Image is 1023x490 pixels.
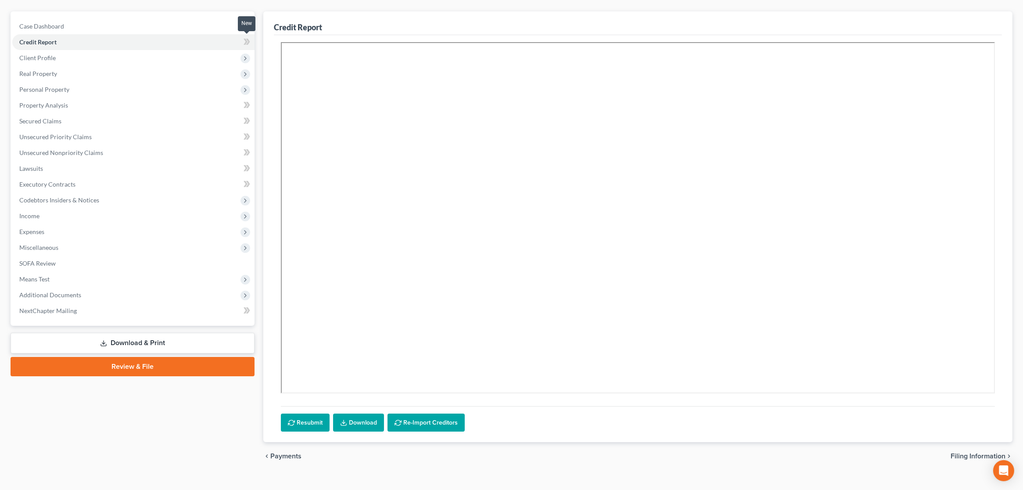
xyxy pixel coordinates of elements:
[388,414,465,432] button: Re-Import Creditors
[12,129,255,145] a: Unsecured Priority Claims
[1005,453,1012,460] i: chevron_right
[263,453,302,460] button: chevron_left Payments
[19,70,57,77] span: Real Property
[993,460,1014,481] div: Open Intercom Messenger
[19,117,61,125] span: Secured Claims
[12,97,255,113] a: Property Analysis
[19,22,64,30] span: Case Dashboard
[19,54,56,61] span: Client Profile
[19,291,81,299] span: Additional Documents
[281,414,330,432] button: Resubmit
[12,18,255,34] a: Case Dashboard
[19,228,44,235] span: Expenses
[333,414,384,432] a: Download
[19,244,58,251] span: Miscellaneous
[19,259,56,267] span: SOFA Review
[274,22,322,32] div: Credit Report
[19,180,75,188] span: Executory Contracts
[238,16,255,31] div: New
[19,38,57,46] span: Credit Report
[19,133,92,141] span: Unsecured Priority Claims
[263,453,270,460] i: chevron_left
[951,453,1012,460] button: Filing Information chevron_right
[951,453,1005,460] span: Filing Information
[19,149,103,156] span: Unsecured Nonpriority Claims
[19,196,99,204] span: Codebtors Insiders & Notices
[11,333,255,353] a: Download & Print
[12,113,255,129] a: Secured Claims
[12,145,255,161] a: Unsecured Nonpriority Claims
[270,453,302,460] span: Payments
[12,256,255,271] a: SOFA Review
[19,165,43,172] span: Lawsuits
[12,177,255,192] a: Executory Contracts
[12,161,255,177] a: Lawsuits
[19,275,50,283] span: Means Test
[19,86,69,93] span: Personal Property
[11,357,255,376] a: Review & File
[12,34,255,50] a: Credit Report
[12,303,255,319] a: NextChapter Mailing
[19,101,68,109] span: Property Analysis
[19,212,39,220] span: Income
[19,307,77,314] span: NextChapter Mailing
